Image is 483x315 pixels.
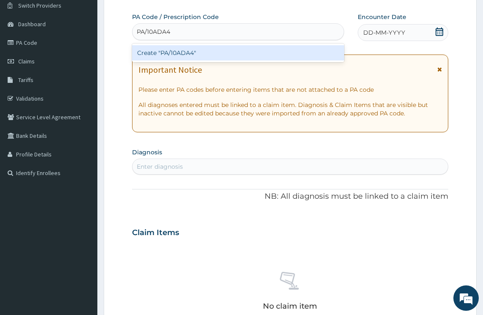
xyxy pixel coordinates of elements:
[132,148,162,156] label: Diagnosis
[18,2,61,9] span: Switch Providers
[44,47,142,58] div: Chat with us now
[18,20,46,28] span: Dashboard
[138,101,442,118] p: All diagnoses entered must be linked to a claim item. Diagnosis & Claim Items that are visible bu...
[363,28,405,37] span: DD-MM-YYYY
[132,191,448,202] p: NB: All diagnosis must be linked to a claim item
[18,76,33,84] span: Tariffs
[4,218,161,248] textarea: Type your message and hit 'Enter'
[16,42,34,63] img: d_794563401_company_1708531726252_794563401
[138,85,442,94] p: Please enter PA codes before entering items that are not attached to a PA code
[132,13,219,21] label: PA Code / Prescription Code
[132,228,179,238] h3: Claim Items
[18,58,35,65] span: Claims
[139,4,159,25] div: Minimize live chat window
[263,302,317,310] p: No claim item
[138,65,202,74] h1: Important Notice
[49,100,117,186] span: We're online!
[137,162,183,171] div: Enter diagnosis
[358,13,406,21] label: Encounter Date
[132,45,344,60] div: Create "PA/10ADA4"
